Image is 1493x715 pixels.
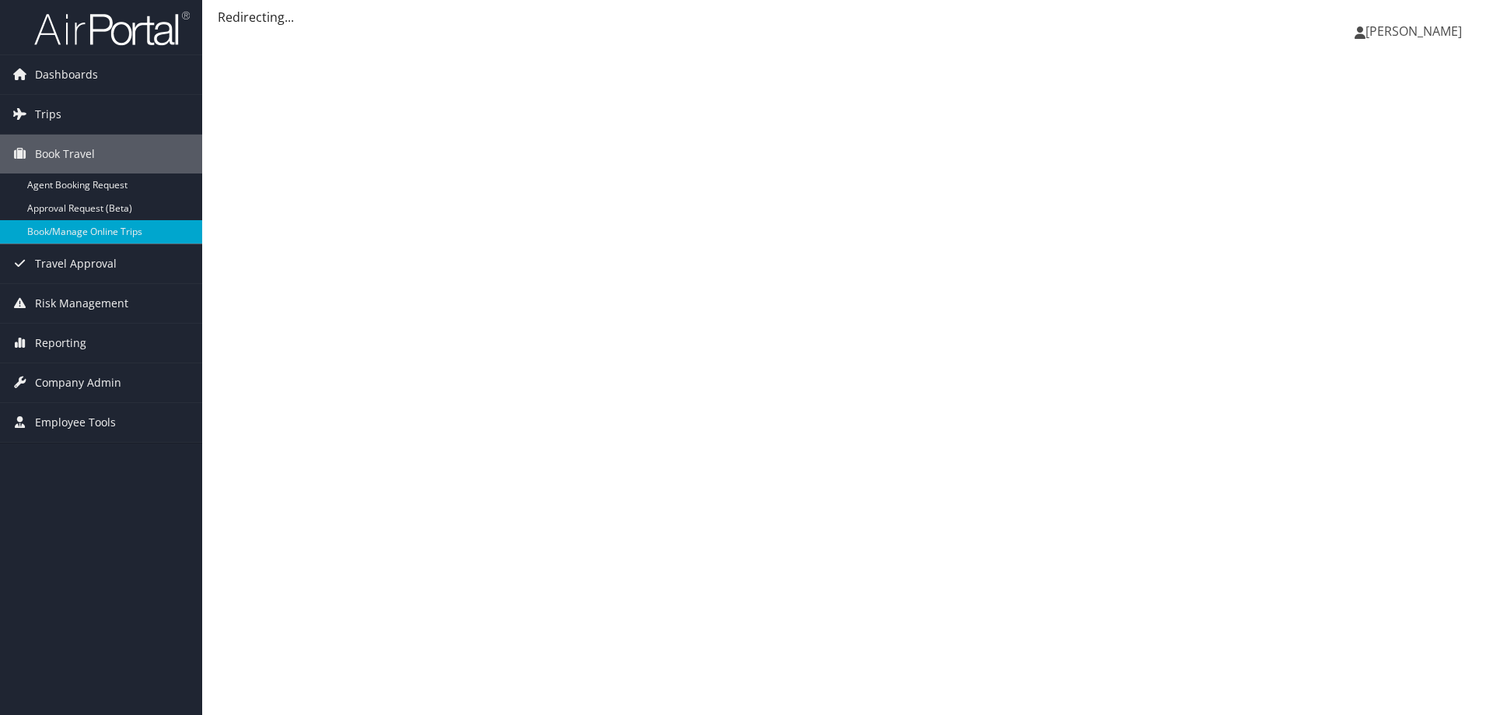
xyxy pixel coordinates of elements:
[1365,23,1462,40] span: [PERSON_NAME]
[35,284,128,323] span: Risk Management
[35,363,121,402] span: Company Admin
[34,10,190,47] img: airportal-logo.png
[35,55,98,94] span: Dashboards
[35,403,116,442] span: Employee Tools
[35,244,117,283] span: Travel Approval
[35,324,86,363] span: Reporting
[218,8,1477,26] div: Redirecting...
[1355,8,1477,54] a: [PERSON_NAME]
[35,135,95,173] span: Book Travel
[35,95,61,134] span: Trips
